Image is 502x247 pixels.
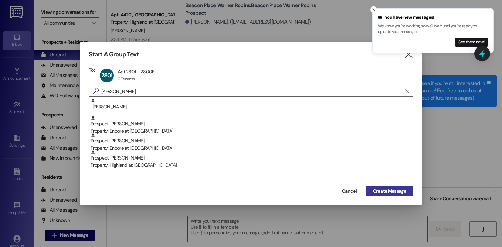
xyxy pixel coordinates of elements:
[90,115,413,135] div: Prospect: [PERSON_NAME]
[90,145,413,152] div: Property: Encore at [GEOGRAPHIC_DATA]
[90,150,413,169] div: Prospect: [PERSON_NAME]
[335,186,364,196] button: Cancel
[118,76,135,82] div: 2 Tenants
[373,188,406,195] span: Create Message
[89,67,95,73] h3: To:
[89,98,413,115] div: : [PERSON_NAME]
[90,133,413,152] div: Prospect: [PERSON_NAME]
[101,86,402,96] input: Search for any contact or apartment
[89,150,413,167] div: Prospect: [PERSON_NAME]Property: Highland at [GEOGRAPHIC_DATA]
[89,51,139,58] h3: Start A Group Text
[404,51,413,58] i: 
[90,98,413,110] div: : [PERSON_NAME]
[90,87,101,95] i: 
[89,115,413,133] div: Prospect: [PERSON_NAME]Property: Encore at [GEOGRAPHIC_DATA]
[118,69,155,75] div: Apt 2801 - 2800E
[402,86,413,96] button: Clear text
[90,162,413,169] div: Property: Highland at [GEOGRAPHIC_DATA]
[366,186,413,196] button: Create Message
[90,127,413,135] div: Property: Encore at [GEOGRAPHIC_DATA]
[405,88,409,94] i: 
[89,133,413,150] div: Prospect: [PERSON_NAME]Property: Encore at [GEOGRAPHIC_DATA]
[342,188,357,195] span: Cancel
[455,38,488,47] button: See them now!
[101,72,113,79] span: 2801
[370,6,377,13] button: Close toast
[378,23,488,35] p: We know you're working, so we'll wait until you're ready to update your messages.
[378,14,488,21] div: You have new messages!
